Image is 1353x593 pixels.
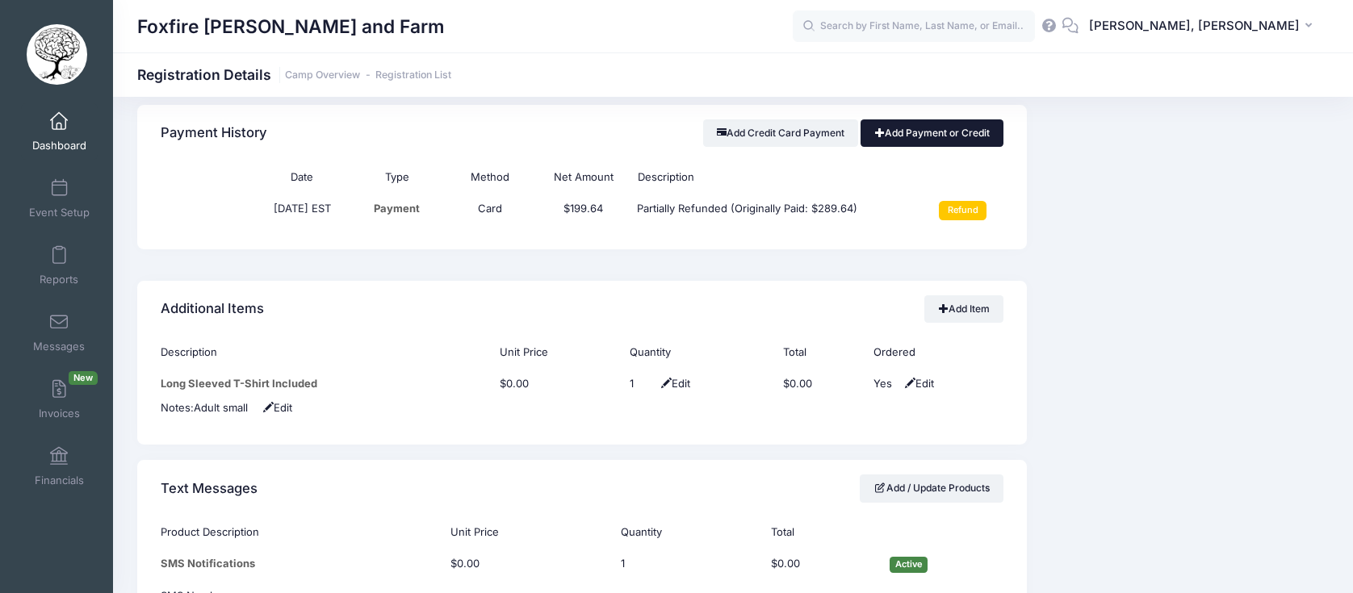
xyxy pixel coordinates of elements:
[254,193,350,228] td: [DATE] EST
[630,193,911,228] td: Partially Refunded (Originally Paid: $289.64)
[775,337,865,369] th: Total
[630,376,654,392] div: Click Pencil to edit...
[137,66,451,83] h1: Registration Details
[793,10,1035,43] input: Search by First Name, Last Name, or Email...
[861,119,1003,147] a: Add Payment or Credit
[442,548,613,580] td: $0.00
[350,193,444,228] td: Payment
[69,371,98,385] span: New
[630,161,911,193] th: Description
[161,466,258,512] h4: Text Messages
[443,193,537,228] td: Card
[924,295,1003,323] a: Add Item
[375,69,451,81] a: Registration List
[492,369,622,400] td: $0.00
[860,474,1003,502] a: Add / Update Products
[29,206,90,219] span: Event Setup
[873,376,898,392] div: Yes
[657,377,690,390] span: Edit
[1079,8,1329,45] button: [PERSON_NAME], [PERSON_NAME]
[251,401,292,414] span: Edit
[764,548,882,580] td: $0.00
[33,340,85,353] span: Messages
[21,438,98,495] a: Financials
[613,516,764,548] th: Quantity
[890,557,928,572] span: Active
[161,369,492,400] td: Long Sleeved T-Shirt Included
[39,407,80,420] span: Invoices
[621,556,645,572] div: Click Pencil to edit...
[537,193,630,228] td: $199.64
[32,139,86,152] span: Dashboard
[161,548,442,580] td: SMS Notifications
[21,170,98,227] a: Event Setup
[764,516,882,548] th: Total
[350,161,444,193] th: Type
[285,69,360,81] a: Camp Overview
[21,237,98,294] a: Reports
[21,103,98,160] a: Dashboard
[40,273,78,286] span: Reports
[254,161,350,193] th: Date
[1089,17,1300,35] span: [PERSON_NAME], [PERSON_NAME]
[775,369,865,400] td: $0.00
[442,516,613,548] th: Unit Price
[622,337,775,369] th: Quantity
[194,400,248,416] div: Click Pencil to edit...
[865,337,1003,369] th: Ordered
[939,201,986,220] input: Refund
[537,161,630,193] th: Net Amount
[161,400,1003,424] td: Notes:
[27,24,87,85] img: Foxfire Woods and Farm
[137,8,444,45] h1: Foxfire [PERSON_NAME] and Farm
[443,161,537,193] th: Method
[161,286,264,332] h4: Additional Items
[21,371,98,428] a: InvoicesNew
[35,474,84,487] span: Financials
[901,377,934,390] span: Edit
[161,337,492,369] th: Description
[21,304,98,361] a: Messages
[703,119,859,147] button: Add Credit Card Payment
[161,516,442,548] th: Product Description
[492,337,622,369] th: Unit Price
[161,111,267,157] h4: Payment History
